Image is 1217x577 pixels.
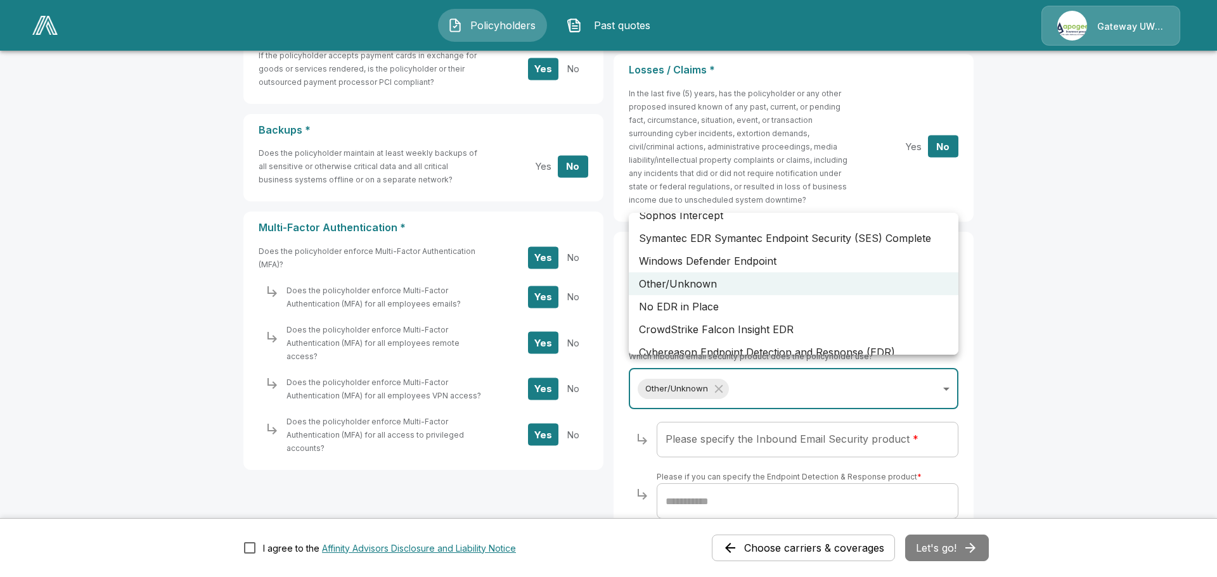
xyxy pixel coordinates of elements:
li: Sophos Intercept [629,204,958,227]
li: Symantec EDR Symantec Endpoint Security (SES) Complete [629,227,958,250]
li: Cybereason Endpoint Detection and Response (EDR) [629,341,958,364]
li: Windows Defender Endpoint [629,250,958,272]
li: CrowdStrike Falcon Insight EDR [629,318,958,341]
li: No EDR in Place [629,295,958,318]
li: Other/Unknown [629,272,958,295]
